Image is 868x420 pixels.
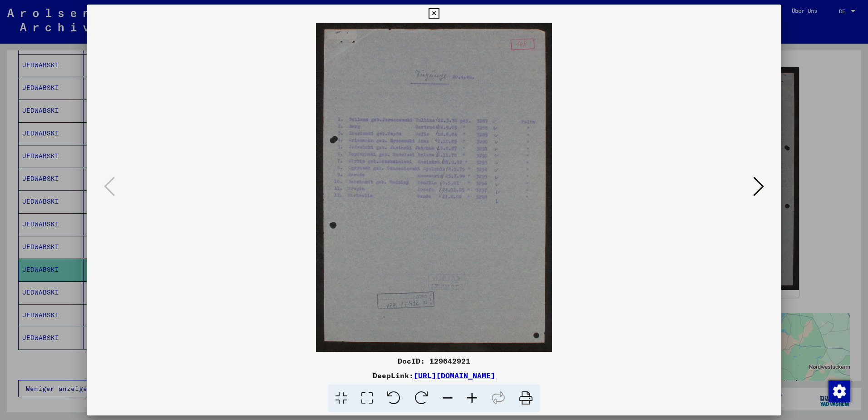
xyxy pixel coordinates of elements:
div: DocID: 129642921 [87,355,781,366]
div: DeepLink: [87,370,781,381]
img: 001.jpg [118,23,750,352]
img: Zustimmung ändern [829,380,850,402]
a: [URL][DOMAIN_NAME] [414,371,495,380]
div: Zustimmung ändern [828,380,850,402]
